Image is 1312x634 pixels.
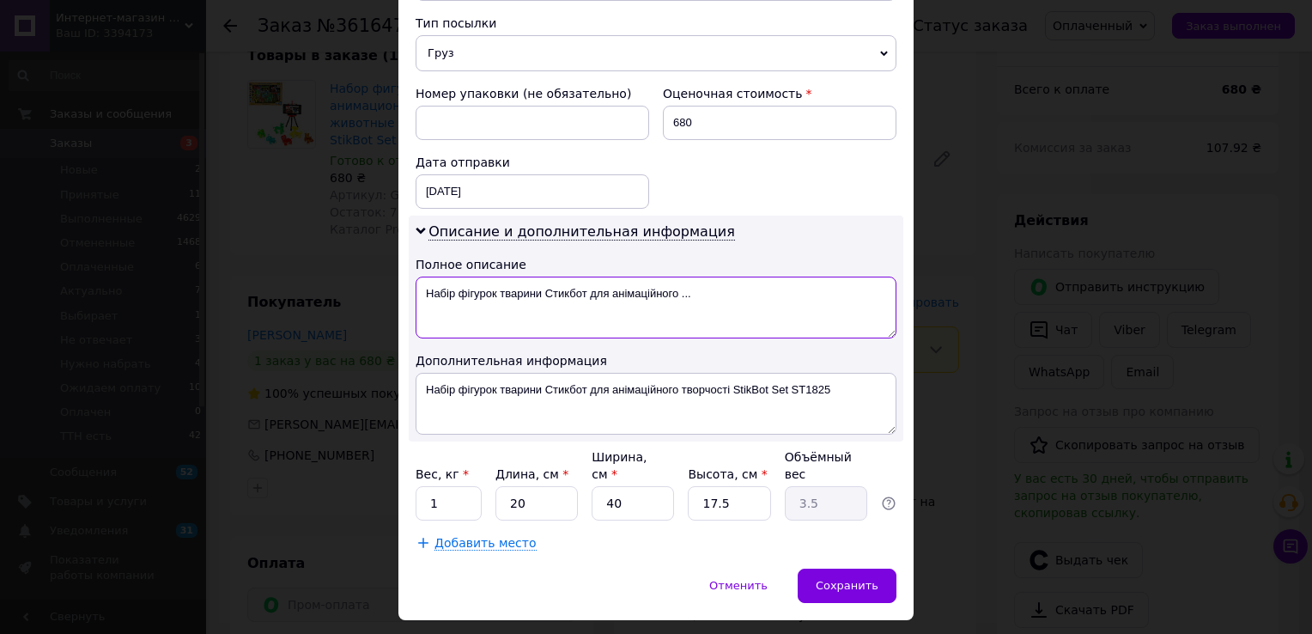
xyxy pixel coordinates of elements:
div: Полное описание [416,256,896,273]
textarea: Набір фігурок тварини Стикбот для анімаційного ... [416,277,896,338]
label: Ширина, см [592,450,647,481]
span: Описание и дополнительная информация [428,223,735,241]
div: Дополнительная информация [416,352,896,369]
textarea: Набір фігурок тварини Стикбот для анімаційного творчості StikBot Set ST1825 [416,373,896,435]
span: Добавить место [434,536,537,551]
div: Объёмный вес [785,448,867,483]
span: Груз [416,35,896,71]
div: Оценочная стоимость [663,85,896,102]
div: Дата отправки [416,154,649,171]
label: Длина, см [495,467,568,481]
div: Номер упаковки (не обязательно) [416,85,649,102]
label: Вес, кг [416,467,469,481]
label: Высота, см [688,467,767,481]
span: Отменить [709,579,768,592]
span: Тип посылки [416,16,496,30]
span: Сохранить [816,579,878,592]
